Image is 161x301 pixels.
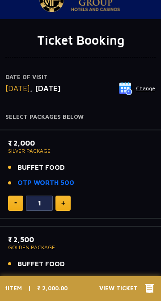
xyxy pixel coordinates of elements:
span: ₹ 2,000.00 [37,284,68,292]
span: 1 [5,284,8,292]
span: BUFFET FOOD [17,259,65,269]
button: Change [119,81,156,96]
p: | [22,284,37,293]
span: [DATE] [5,84,30,93]
span: View Ticket [99,284,144,293]
p: GOLDEN PACKAGE [8,245,153,250]
h1: Ticket Booking [5,33,156,48]
img: plus [61,201,65,205]
button: View Ticket [99,284,156,293]
span: BUFFET FOOD [17,163,65,173]
img: minus [14,202,17,204]
p: Date of Visit [5,73,156,82]
p: ₹ 2,000 [8,138,153,148]
p: ₹ 2,500 [8,234,153,245]
p: SILVER PACKAGE [8,148,153,154]
h4: Select Packages Below [5,113,156,121]
p: ITEM [5,284,22,293]
a: OTP WORTH 500 [17,178,74,188]
a: HOUSE BRAND LIQUOR [17,274,93,284]
span: , [DATE] [30,84,61,93]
